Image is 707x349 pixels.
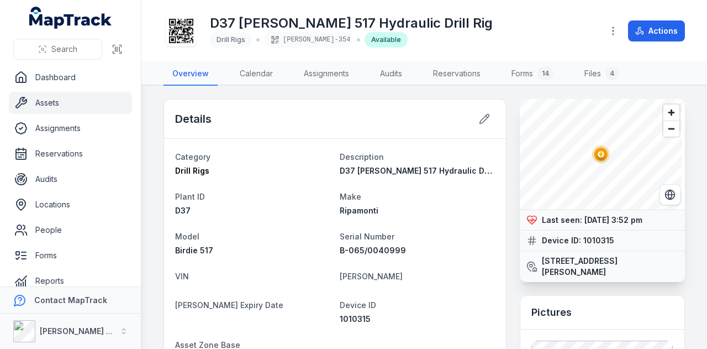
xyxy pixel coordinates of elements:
[340,314,371,324] span: 1010315
[663,105,679,121] button: Zoom in
[13,39,102,60] button: Search
[340,152,384,162] span: Description
[29,7,112,29] a: MapTrack
[9,117,132,139] a: Assignments
[628,20,685,41] button: Actions
[163,62,218,86] a: Overview
[340,232,394,241] span: Serial Number
[175,246,213,255] span: Birdie 517
[51,44,77,55] span: Search
[340,192,361,201] span: Make
[365,32,408,48] div: Available
[175,111,212,127] h2: Details
[9,66,132,88] a: Dashboard
[576,62,627,86] a: Files4
[175,152,210,162] span: Category
[605,67,619,80] div: 4
[531,305,572,320] h3: Pictures
[9,219,132,241] a: People
[175,192,205,201] span: Plant ID
[424,62,489,86] a: Reservations
[537,67,553,80] div: 14
[217,35,245,44] span: Drill Rigs
[340,206,378,215] span: Ripamonti
[210,14,493,32] h1: D37 [PERSON_NAME] 517 Hydraulic Drill Rig
[175,206,191,215] span: D37
[231,62,282,86] a: Calendar
[584,215,642,225] span: [DATE] 3:52 pm
[9,143,132,165] a: Reservations
[175,272,189,281] span: VIN
[9,270,132,292] a: Reports
[175,300,283,310] span: [PERSON_NAME] Expiry Date
[9,194,132,216] a: Locations
[264,32,352,48] div: [PERSON_NAME]-354
[371,62,411,86] a: Audits
[340,272,403,281] span: [PERSON_NAME]
[295,62,358,86] a: Assignments
[520,99,682,210] canvas: Map
[9,244,132,267] a: Forms
[503,62,562,86] a: Forms14
[34,295,107,305] strong: Contact MapTrack
[175,232,199,241] span: Model
[542,235,581,246] strong: Device ID:
[9,92,132,114] a: Assets
[542,256,678,278] strong: [STREET_ADDRESS][PERSON_NAME]
[40,326,130,336] strong: [PERSON_NAME] Group
[175,166,209,175] span: Drill Rigs
[9,168,132,190] a: Audits
[542,215,582,226] strong: Last seen:
[659,184,680,205] button: Switch to Satellite View
[663,121,679,137] button: Zoom out
[340,246,406,255] span: B-065/0040999
[340,166,509,175] span: D37 [PERSON_NAME] 517 Hydraulic Drill Rig
[583,235,614,246] strong: 1010315
[584,215,642,225] time: 03/09/2025, 3:52:48 pm
[340,300,376,310] span: Device ID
